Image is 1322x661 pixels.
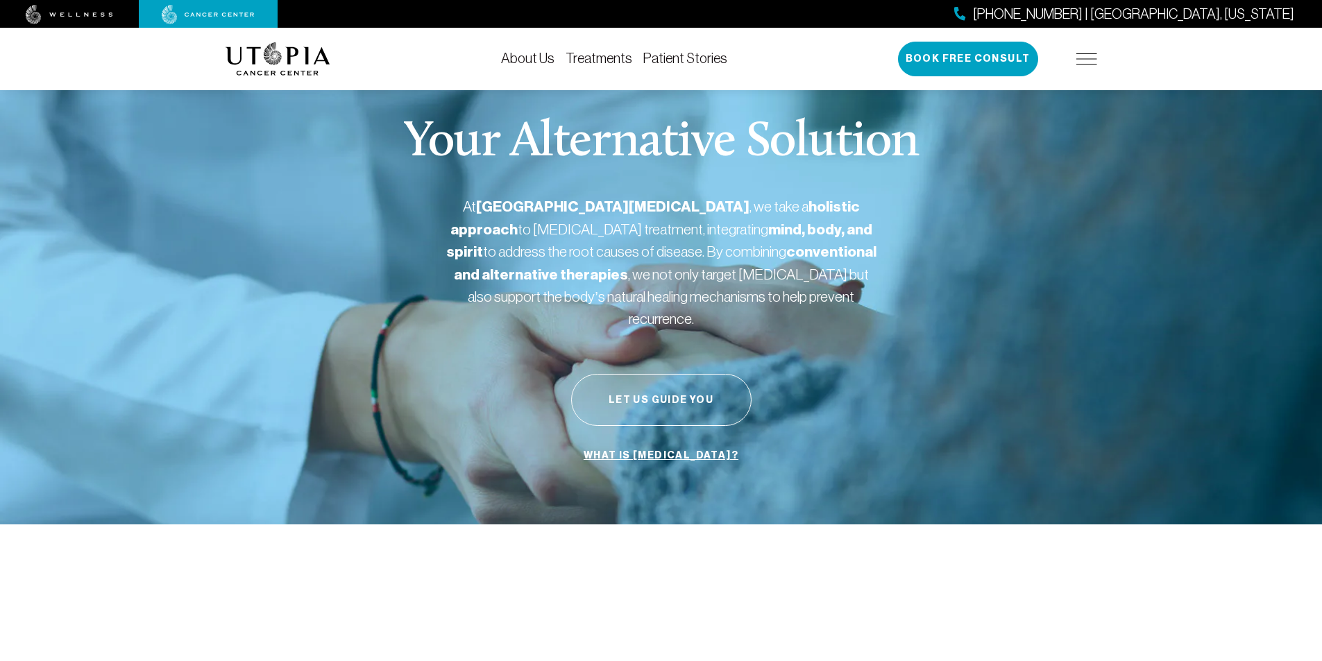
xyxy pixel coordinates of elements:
[954,4,1294,24] a: [PHONE_NUMBER] | [GEOGRAPHIC_DATA], [US_STATE]
[454,243,876,284] strong: conventional and alternative therapies
[643,51,727,66] a: Patient Stories
[446,196,876,329] p: At , we take a to [MEDICAL_DATA] treatment, integrating to address the root causes of disease. By...
[1076,53,1097,65] img: icon-hamburger
[403,118,919,168] p: Your Alternative Solution
[973,4,1294,24] span: [PHONE_NUMBER] | [GEOGRAPHIC_DATA], [US_STATE]
[162,5,255,24] img: cancer center
[571,374,752,426] button: Let Us Guide You
[580,443,742,469] a: What is [MEDICAL_DATA]?
[501,51,554,66] a: About Us
[26,5,113,24] img: wellness
[226,42,330,76] img: logo
[898,42,1038,76] button: Book Free Consult
[450,198,860,239] strong: holistic approach
[566,51,632,66] a: Treatments
[476,198,749,216] strong: [GEOGRAPHIC_DATA][MEDICAL_DATA]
